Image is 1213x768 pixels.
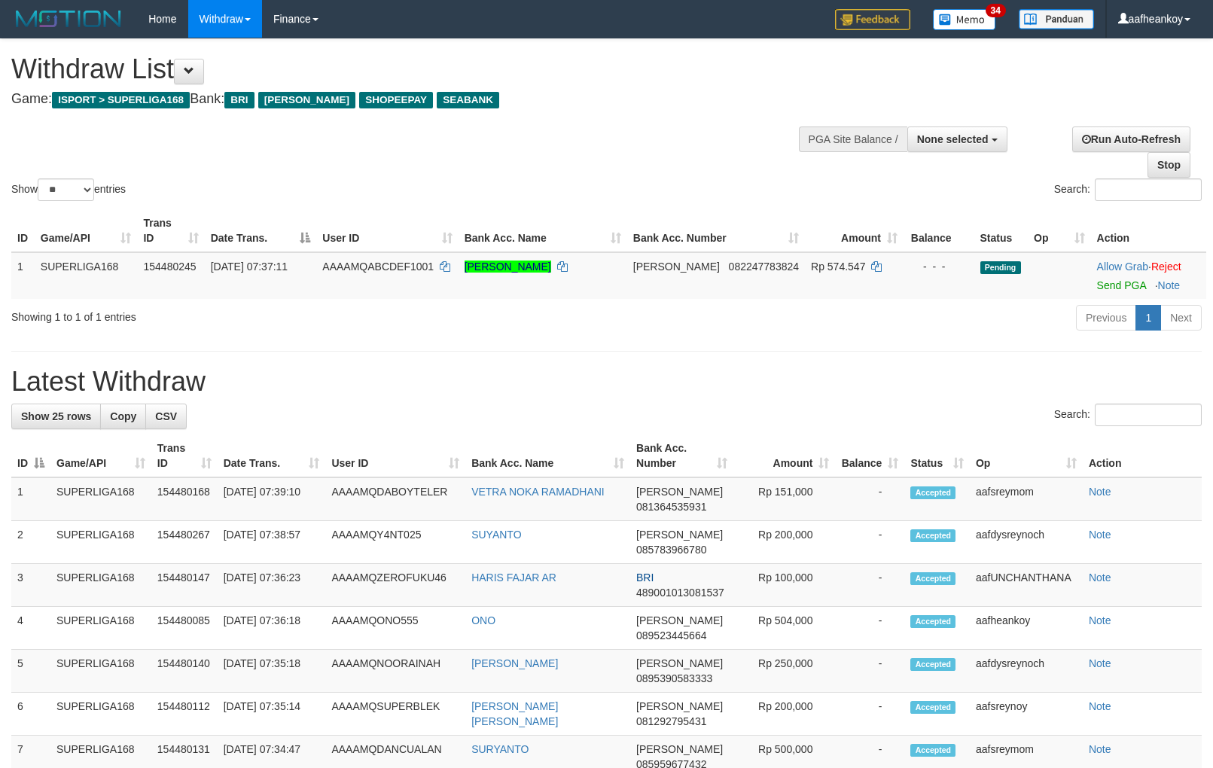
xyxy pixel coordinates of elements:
td: aafheankoy [970,607,1083,650]
a: Note [1089,571,1111,584]
a: Reject [1151,261,1181,273]
td: - [835,521,904,564]
input: Search: [1095,178,1202,201]
span: · [1097,261,1151,273]
a: [PERSON_NAME] [PERSON_NAME] [471,700,558,727]
a: SUYANTO [471,529,521,541]
td: Rp 200,000 [733,693,836,736]
span: Accepted [910,572,955,585]
th: User ID: activate to sort column ascending [316,209,458,252]
span: Accepted [910,615,955,628]
td: SUPERLIGA168 [50,564,151,607]
td: [DATE] 07:36:23 [218,564,326,607]
td: aafUNCHANTHANA [970,564,1083,607]
td: [DATE] 07:36:18 [218,607,326,650]
td: 154480147 [151,564,218,607]
td: SUPERLIGA168 [50,607,151,650]
span: BRI [224,92,254,108]
img: panduan.png [1019,9,1094,29]
td: 154480085 [151,607,218,650]
td: [DATE] 07:35:14 [218,693,326,736]
span: AAAAMQABCDEF1001 [322,261,434,273]
a: [PERSON_NAME] [465,261,551,273]
td: 154480140 [151,650,218,693]
h1: Latest Withdraw [11,367,1202,397]
span: Copy 489001013081537 to clipboard [636,587,724,599]
th: User ID: activate to sort column ascending [325,434,465,477]
th: Date Trans.: activate to sort column ascending [218,434,326,477]
a: Allow Grab [1097,261,1148,273]
a: Stop [1147,152,1190,178]
th: ID: activate to sort column descending [11,434,50,477]
span: Copy 081292795431 to clipboard [636,715,706,727]
a: Next [1160,305,1202,331]
th: Action [1091,209,1206,252]
span: [DATE] 07:37:11 [211,261,288,273]
label: Search: [1054,178,1202,201]
a: Show 25 rows [11,404,101,429]
span: [PERSON_NAME] [636,614,723,626]
span: Copy 089523445664 to clipboard [636,629,706,642]
td: · [1091,252,1206,299]
h4: Game: Bank: [11,92,794,107]
td: AAAAMQY4NT025 [325,521,465,564]
th: Op: activate to sort column ascending [970,434,1083,477]
td: - [835,607,904,650]
th: Game/API: activate to sort column ascending [35,209,138,252]
img: MOTION_logo.png [11,8,126,30]
th: Op: activate to sort column ascending [1028,209,1090,252]
span: [PERSON_NAME] [633,261,720,273]
span: [PERSON_NAME] [258,92,355,108]
td: - [835,477,904,521]
a: Copy [100,404,146,429]
th: Action [1083,434,1202,477]
td: 3 [11,564,50,607]
a: Note [1089,657,1111,669]
td: 5 [11,650,50,693]
span: Accepted [910,486,955,499]
label: Search: [1054,404,1202,426]
span: Pending [980,261,1021,274]
span: BRI [636,571,654,584]
th: Balance: activate to sort column ascending [835,434,904,477]
label: Show entries [11,178,126,201]
th: Bank Acc. Number: activate to sort column ascending [630,434,733,477]
td: - [835,650,904,693]
span: Copy [110,410,136,422]
span: Rp 574.547 [811,261,865,273]
td: - [835,693,904,736]
div: - - - [910,259,968,274]
td: 154480168 [151,477,218,521]
a: [PERSON_NAME] [471,657,558,669]
th: Amount: activate to sort column ascending [733,434,836,477]
td: AAAAMQNOORAINAH [325,650,465,693]
th: Balance [904,209,974,252]
a: Note [1089,614,1111,626]
td: aafsreynoy [970,693,1083,736]
span: None selected [917,133,989,145]
td: - [835,564,904,607]
th: Amount: activate to sort column ascending [805,209,904,252]
a: SURYANTO [471,743,529,755]
span: Copy 081364535931 to clipboard [636,501,706,513]
span: [PERSON_NAME] [636,700,723,712]
td: 6 [11,693,50,736]
span: Accepted [910,701,955,714]
th: Game/API: activate to sort column ascending [50,434,151,477]
span: ISPORT > SUPERLIGA168 [52,92,190,108]
td: 1 [11,252,35,299]
a: HARIS FAJAR AR [471,571,556,584]
td: AAAAMQSUPERBLEK [325,693,465,736]
td: AAAAMQONO555 [325,607,465,650]
td: Rp 151,000 [733,477,836,521]
td: [DATE] 07:39:10 [218,477,326,521]
span: Accepted [910,529,955,542]
td: 154480112 [151,693,218,736]
a: VETRA NOKA RAMADHANI [471,486,605,498]
a: Note [1089,529,1111,541]
td: Rp 250,000 [733,650,836,693]
td: SUPERLIGA168 [50,521,151,564]
th: Trans ID: activate to sort column ascending [151,434,218,477]
a: Note [1089,486,1111,498]
img: Button%20Memo.svg [933,9,996,30]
